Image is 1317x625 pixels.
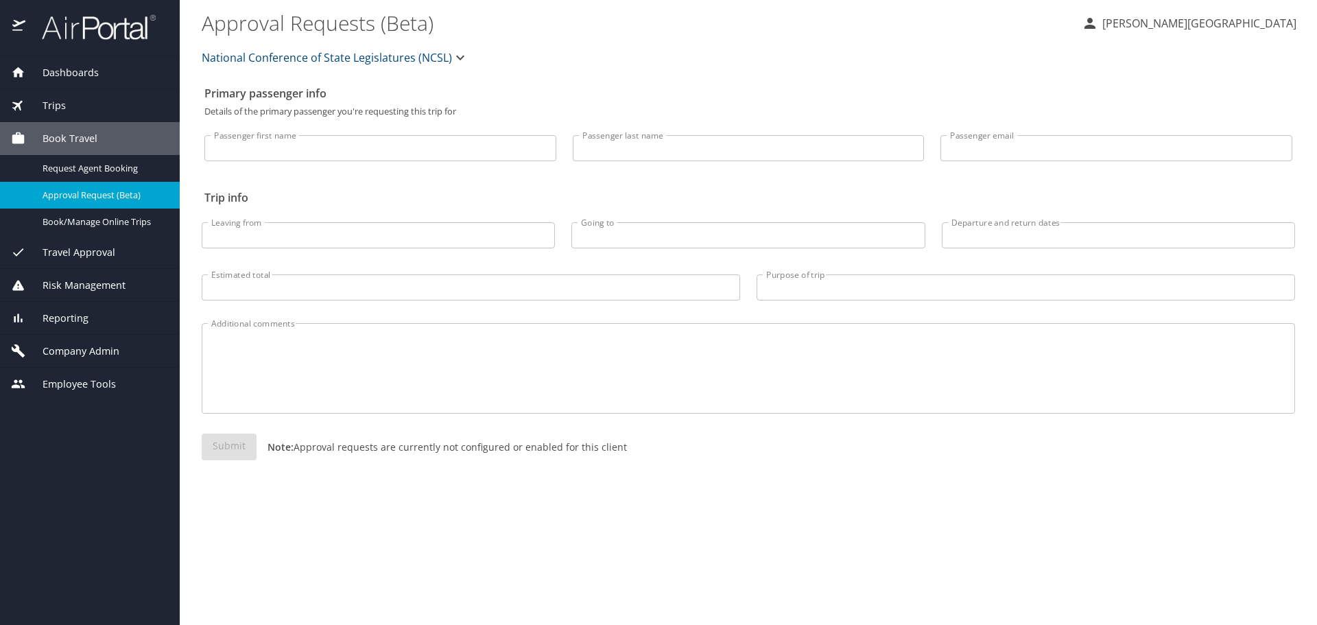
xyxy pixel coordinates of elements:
span: Book/Manage Online Trips [43,215,163,228]
h2: Primary passenger info [204,82,1292,104]
span: Trips [25,98,66,113]
h2: Trip info [204,187,1292,209]
span: Dashboards [25,65,99,80]
p: Approval requests are currently not configured or enabled for this client [257,440,627,454]
span: National Conference of State Legislatures (NCSL) [202,48,452,67]
span: Risk Management [25,278,126,293]
p: [PERSON_NAME][GEOGRAPHIC_DATA] [1098,15,1296,32]
h1: Approval Requests (Beta) [202,1,1071,44]
span: Approval Request (Beta) [43,189,163,202]
span: Request Agent Booking [43,162,163,175]
span: Employee Tools [25,377,116,392]
strong: Note: [268,440,294,453]
span: Reporting [25,311,88,326]
button: [PERSON_NAME][GEOGRAPHIC_DATA] [1076,11,1302,36]
p: Details of the primary passenger you're requesting this trip for [204,107,1292,116]
img: icon-airportal.png [12,14,27,40]
button: National Conference of State Legislatures (NCSL) [196,44,474,71]
span: Company Admin [25,344,119,359]
img: airportal-logo.png [27,14,156,40]
span: Travel Approval [25,245,115,260]
span: Book Travel [25,131,97,146]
